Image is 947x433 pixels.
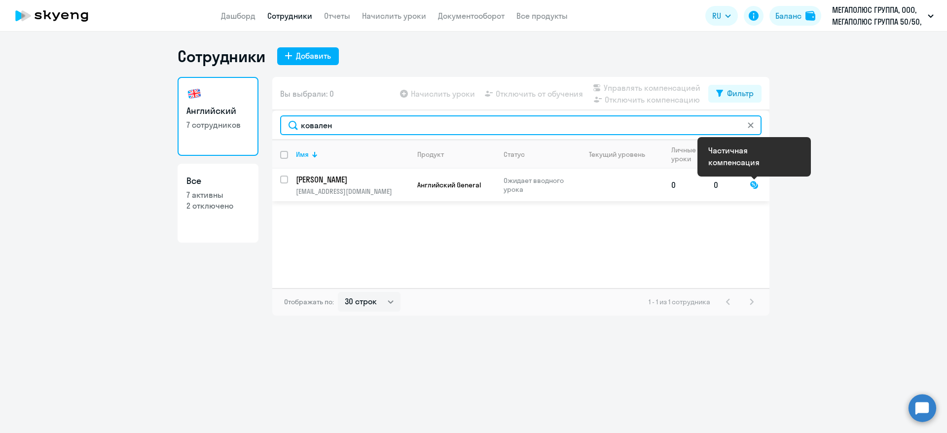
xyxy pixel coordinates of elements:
div: Текущий уровень [580,150,663,159]
div: Текущий уровень [589,150,645,159]
span: Английский General [417,180,481,189]
td: 0 [706,169,742,201]
h3: Все [186,175,250,187]
div: Продукт [417,150,444,159]
div: Продукт [417,150,495,159]
a: Отчеты [324,11,350,21]
a: Начислить уроки [362,11,426,21]
button: Фильтр [708,85,762,103]
p: МЕГАПОЛЮС ГРУППА, ООО, МЕГАПОЛЮС ГРУППА 50/50, ООО [832,4,924,28]
a: [PERSON_NAME] [296,174,409,185]
img: english [186,86,202,102]
span: Вы выбрали: 0 [280,88,334,100]
a: Документооборот [438,11,505,21]
p: Ожидает вводного урока [504,176,571,194]
button: RU [705,6,738,26]
h1: Сотрудники [178,46,265,66]
span: RU [712,10,721,22]
a: Все продукты [516,11,568,21]
button: МЕГАПОЛЮС ГРУППА, ООО, МЕГАПОЛЮС ГРУППА 50/50, ООО [827,4,939,28]
td: 0 [663,169,706,201]
div: Имя [296,150,309,159]
p: [EMAIL_ADDRESS][DOMAIN_NAME] [296,187,409,196]
div: Добавить [296,50,331,62]
button: Балансbalance [769,6,821,26]
div: Личные уроки [671,145,705,163]
div: Статус [504,150,525,159]
a: Все7 активны2 отключено [178,164,258,243]
span: 1 - 1 из 1 сотрудника [649,297,710,306]
div: Имя [296,150,409,159]
p: 7 активны [186,189,250,200]
a: Дашборд [221,11,255,21]
div: Статус [504,150,571,159]
h3: Английский [186,105,250,117]
div: Частичная компенсация [708,144,800,168]
p: 2 отключено [186,200,250,211]
div: Фильтр [727,87,754,99]
a: Сотрудники [267,11,312,21]
button: Добавить [277,47,339,65]
input: Поиск по имени, email, продукту или статусу [280,115,762,135]
img: balance [805,11,815,21]
p: [PERSON_NAME] [296,174,407,185]
div: Личные уроки [671,145,696,163]
p: 7 сотрудников [186,119,250,130]
div: Баланс [775,10,801,22]
span: Отображать по: [284,297,334,306]
a: Английский7 сотрудников [178,77,258,156]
